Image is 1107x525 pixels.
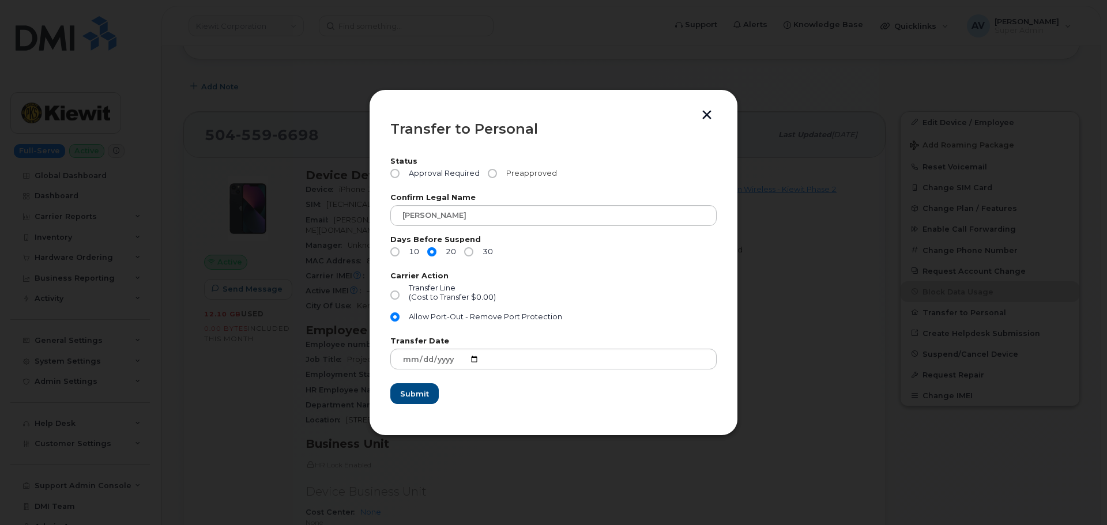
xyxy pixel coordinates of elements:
[390,383,439,404] button: Submit
[390,290,400,300] input: Transfer Line(Cost to Transfer $0.00)
[488,169,497,178] input: Preapproved
[390,122,717,136] div: Transfer to Personal
[390,158,717,165] label: Status
[478,247,493,256] span: 30
[400,388,429,399] span: Submit
[427,247,436,256] input: 20
[502,169,557,178] span: Preapproved
[441,247,456,256] span: 20
[404,169,480,178] span: Approval Required
[1057,475,1098,516] iframe: Messenger Launcher
[390,338,717,345] label: Transfer Date
[390,312,400,322] input: Allow Port-Out - Remove Port Protection
[404,247,419,256] span: 10
[390,247,400,256] input: 10
[390,169,400,178] input: Approval Required
[390,273,717,280] label: Carrier Action
[409,312,562,321] span: Allow Port-Out - Remove Port Protection
[390,236,717,244] label: Days Before Suspend
[390,194,717,202] label: Confirm Legal Name
[409,293,496,302] div: (Cost to Transfer $0.00)
[464,247,473,256] input: 30
[409,284,455,292] span: Transfer Line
